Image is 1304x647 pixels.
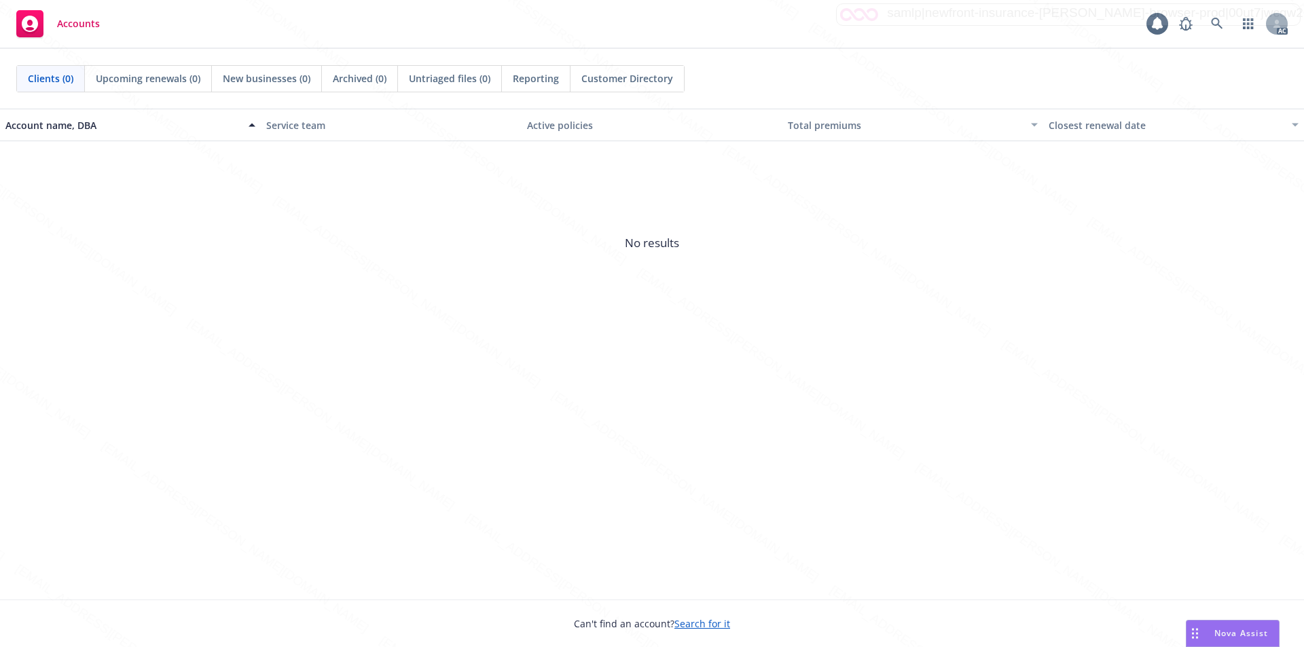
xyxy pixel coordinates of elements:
span: Nova Assist [1214,627,1268,639]
span: Clients (0) [28,71,73,86]
button: Service team [261,109,522,141]
a: Search for it [674,617,730,630]
span: Archived (0) [333,71,386,86]
div: Total premiums [788,118,1023,132]
span: Untriaged files (0) [409,71,490,86]
a: Report a Bug [1172,10,1199,37]
button: Closest renewal date [1043,109,1304,141]
div: Drag to move [1187,621,1203,646]
div: Account name, DBA [5,118,240,132]
span: Can't find an account? [574,616,730,631]
span: Accounts [57,18,100,29]
a: Search [1203,10,1231,37]
button: Total premiums [782,109,1043,141]
a: Accounts [11,5,105,43]
div: Closest renewal date [1049,118,1284,132]
div: Service team [266,118,516,132]
div: Active policies [527,118,777,132]
span: New businesses (0) [223,71,310,86]
button: Nova Assist [1186,620,1280,647]
span: Upcoming renewals (0) [96,71,200,86]
button: Active policies [522,109,782,141]
a: Switch app [1235,10,1262,37]
span: Customer Directory [581,71,673,86]
span: Reporting [513,71,559,86]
